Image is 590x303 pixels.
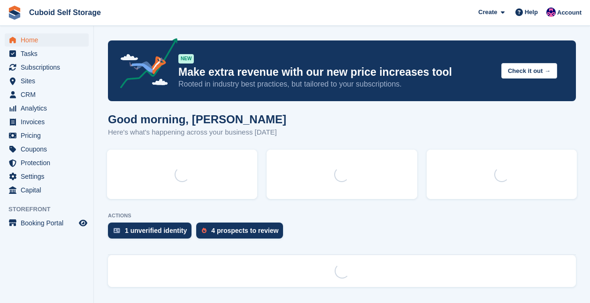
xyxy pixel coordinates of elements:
[108,223,196,243] a: 1 unverified identity
[114,228,120,233] img: verify_identity-adf6edd0f0f0b5bbfe63781bf79b02c33cf7c696d77639b501bdc392416b5a36.svg
[8,6,22,20] img: stora-icon-8386f47178a22dfd0bd8f6a31ec36ba5ce8667c1dd55bd0f319d3a0aa187defe.svg
[125,227,187,234] div: 1 unverified identity
[478,8,497,17] span: Create
[77,217,89,229] a: Preview store
[21,170,77,183] span: Settings
[21,61,77,74] span: Subscriptions
[211,227,278,234] div: 4 prospects to review
[196,223,288,243] a: 4 prospects to review
[5,88,89,101] a: menu
[5,33,89,47] a: menu
[5,143,89,156] a: menu
[21,74,77,88] span: Sites
[21,156,77,169] span: Protection
[5,61,89,74] a: menu
[525,8,538,17] span: Help
[21,129,77,142] span: Pricing
[546,8,556,17] img: Gurpreet Dev
[5,170,89,183] a: menu
[108,213,576,219] p: ACTIONS
[21,183,77,197] span: Capital
[5,74,89,88] a: menu
[178,79,494,89] p: Rooted in industry best practices, but tailored to your subscriptions.
[5,115,89,128] a: menu
[5,183,89,197] a: menu
[21,88,77,101] span: CRM
[25,5,105,20] a: Cuboid Self Storage
[21,47,77,60] span: Tasks
[21,115,77,128] span: Invoices
[557,8,582,17] span: Account
[112,38,178,92] img: price-adjustments-announcement-icon-8257ccfd72463d97f412b2fc003d46551f7dbcb40ab6d574587a9cd5c0d94...
[5,216,89,230] a: menu
[21,216,77,230] span: Booking Portal
[5,47,89,60] a: menu
[178,65,494,79] p: Make extra revenue with our new price increases tool
[8,205,93,214] span: Storefront
[5,156,89,169] a: menu
[21,143,77,156] span: Coupons
[501,63,557,79] button: Check it out →
[108,127,286,138] p: Here's what's happening across your business [DATE]
[5,129,89,142] a: menu
[5,102,89,115] a: menu
[21,102,77,115] span: Analytics
[202,228,207,233] img: prospect-51fa495bee0391a8d652442698ab0144808aea92771e9ea1ae160a38d050c398.svg
[21,33,77,47] span: Home
[178,54,194,64] div: NEW
[108,113,286,126] h1: Good morning, [PERSON_NAME]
